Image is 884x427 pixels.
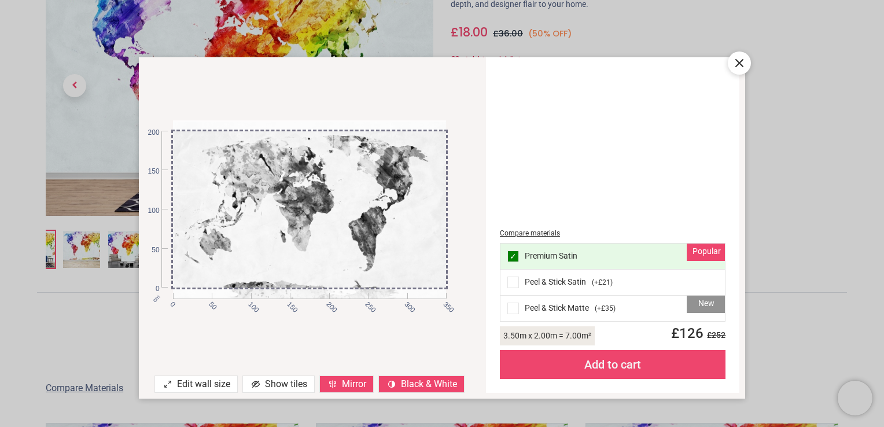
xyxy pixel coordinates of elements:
span: £ 252 [703,330,725,340]
div: Popular [687,244,725,261]
div: Compare materials [500,229,725,238]
span: 150 [138,167,160,176]
span: 100 [138,206,160,216]
span: 200 [138,128,160,138]
div: Add to cart [500,350,725,379]
span: cm [151,293,161,303]
div: Peel & Stick Matte [500,296,725,321]
span: ( +£35 ) [595,304,616,314]
div: Black & White [378,376,465,393]
div: 3.50 m x 2.00 m = 7.00 m² [500,326,595,345]
span: 250 [363,300,370,307]
div: Show tiles [242,376,315,393]
span: 200 [324,300,331,307]
span: 300 [402,300,410,307]
span: 50 [207,300,214,307]
div: New [687,296,725,313]
span: 0 [138,284,160,294]
span: ✓ [510,252,517,260]
span: 50 [138,245,160,255]
iframe: Brevo live chat [838,381,872,415]
div: Premium Satin [500,244,725,270]
span: 0 [168,300,175,307]
span: ( +£21 ) [592,278,613,288]
div: Edit wall size [154,376,238,393]
div: Peel & Stick Satin [500,270,725,296]
span: 350 [441,300,448,307]
span: 100 [246,300,253,307]
span: £ 126 [664,325,725,341]
div: Mirror [319,376,374,393]
span: 150 [285,300,292,307]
